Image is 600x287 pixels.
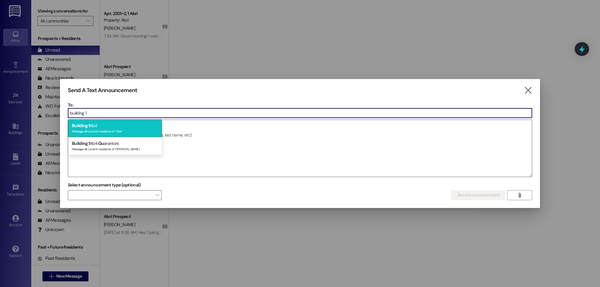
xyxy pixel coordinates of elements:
[524,87,532,94] i: 
[68,102,532,108] p: To:
[68,87,137,94] h3: Send A Text Announcement
[96,141,104,146] span: i Gu
[72,141,87,146] span: Building
[457,192,499,198] span: Send Announcement
[88,123,90,128] span: 1
[68,108,532,118] input: Type to select the units, buildings, or communities you want to message. (e.g. 'Unit 1A', 'Buildi...
[68,119,162,137] div: : Abri
[451,190,506,200] button: Send Announcement
[72,123,87,128] span: Building
[68,137,162,155] div: : Abr arantors
[88,141,90,146] span: 1
[72,128,158,133] div: Message all current residents of 1 Abri
[68,180,141,190] label: Select announcement type (optional)
[72,146,158,151] div: Message all current residents of 1 [PERSON_NAME]
[517,193,522,198] i: 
